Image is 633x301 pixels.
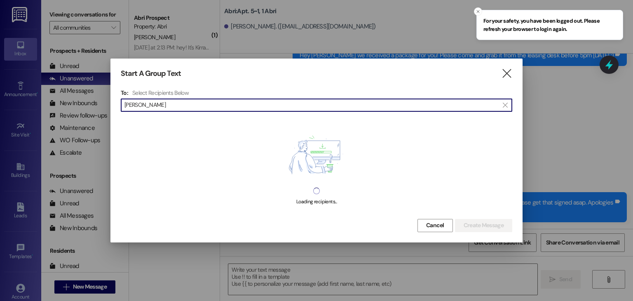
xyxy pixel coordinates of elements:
i:  [503,102,507,108]
h4: Select Recipients Below [132,89,189,96]
button: Create Message [455,219,512,232]
i:  [501,69,512,78]
span: For your safety, you have been logged out. Please refresh your browser to login again. [483,17,616,33]
span: Cancel [426,221,444,230]
div: Loading recipients... [296,198,337,206]
button: Clear text [499,99,512,111]
h3: Start A Group Text [121,69,181,78]
button: Close toast [474,7,482,16]
input: Search for any contact or apartment [124,99,499,111]
h3: To: [121,89,128,96]
span: Create Message [464,221,504,230]
button: Cancel [417,219,453,232]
